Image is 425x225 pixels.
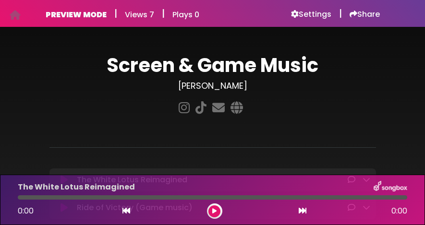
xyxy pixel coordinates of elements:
[18,205,34,216] span: 0:00
[391,205,407,217] span: 0:00
[77,174,187,186] p: The White Lotus Reimagined
[350,10,380,19] a: Share
[18,181,135,193] p: The White Lotus Reimagined
[374,181,407,193] img: songbox-logo-white.png
[46,10,107,19] h6: PREVIEW MODE
[339,8,342,19] h5: |
[125,10,154,19] h6: Views 7
[162,8,165,19] h5: |
[114,8,117,19] h5: |
[49,54,376,77] h1: Screen & Game Music
[172,10,199,19] h6: Plays 0
[49,81,376,91] h3: [PERSON_NAME]
[291,10,331,19] a: Settings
